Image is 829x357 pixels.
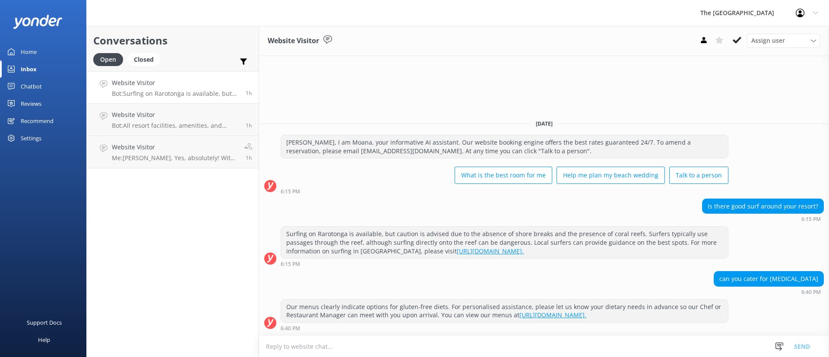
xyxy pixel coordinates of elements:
div: Assign User [747,34,820,47]
button: Help me plan my beach wedding [557,167,665,184]
h3: Website Visitor [268,35,319,47]
div: Our menus clearly indicate options for gluten-free diets. For personalised assistance, please let... [281,300,728,322]
div: Chatbot [21,78,42,95]
span: Aug 23 2025 06:15pm (UTC -10:00) Pacific/Honolulu [246,89,252,97]
div: Reviews [21,95,41,112]
div: can you cater for [MEDICAL_DATA] [714,272,823,286]
img: yonder-white-logo.png [13,15,63,29]
span: Aug 23 2025 06:10pm (UTC -10:00) Pacific/Honolulu [246,122,252,129]
a: Website VisitorMe:[PERSON_NAME], Yes, absolutely! With your 6:30am arrival, you're very welcome t... [87,136,259,168]
div: [PERSON_NAME], I am Moana, your informative AI assistant. Our website booking engine offers the b... [281,135,728,158]
a: Website VisitorBot:All resort facilities, amenities, and services, including the restaurant and p... [87,104,259,136]
div: Recommend [21,112,54,130]
div: Closed [127,53,160,66]
a: Open [93,54,127,64]
span: Assign user [751,36,785,45]
div: Open [93,53,123,66]
p: Bot: All resort facilities, amenities, and services, including the restaurant and pool, are reser... [112,122,239,130]
h4: Website Visitor [112,78,239,88]
div: is there good surf around your resort? [702,199,823,214]
span: Aug 23 2025 06:09pm (UTC -10:00) Pacific/Honolulu [246,154,252,161]
h4: Website Visitor [112,110,239,120]
div: Home [21,43,37,60]
a: [URL][DOMAIN_NAME]. [519,311,586,319]
div: Aug 23 2025 06:15pm (UTC -10:00) Pacific/Honolulu [702,216,824,222]
strong: 6:15 PM [801,217,821,222]
strong: 6:15 PM [281,189,300,194]
p: Me: [PERSON_NAME], Yes, absolutely! With your 6:30am arrival, you're very welcome to come straigh... [112,154,238,162]
div: Aug 23 2025 06:15pm (UTC -10:00) Pacific/Honolulu [281,261,728,267]
div: Help [38,331,50,348]
p: Bot: Surfing on Rarotonga is available, but caution is advised due to the absence of shore breaks... [112,90,239,98]
span: [DATE] [531,120,558,127]
div: Aug 23 2025 06:15pm (UTC -10:00) Pacific/Honolulu [281,188,728,194]
button: What is the best room for me [455,167,552,184]
div: Aug 23 2025 06:40pm (UTC -10:00) Pacific/Honolulu [281,325,728,331]
a: [URL][DOMAIN_NAME]. [457,247,524,255]
div: Support Docs [27,314,62,331]
a: Website VisitorBot:Surfing on Rarotonga is available, but caution is advised due to the absence o... [87,71,259,104]
h4: Website Visitor [112,142,238,152]
div: Inbox [21,60,37,78]
h2: Conversations [93,32,252,49]
a: Closed [127,54,165,64]
button: Talk to a person [669,167,728,184]
div: Surfing on Rarotonga is available, but caution is advised due to the absence of shore breaks and ... [281,227,728,258]
strong: 6:15 PM [281,262,300,267]
div: Settings [21,130,41,147]
strong: 6:40 PM [281,326,300,331]
strong: 6:40 PM [801,290,821,295]
div: Aug 23 2025 06:40pm (UTC -10:00) Pacific/Honolulu [714,289,824,295]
